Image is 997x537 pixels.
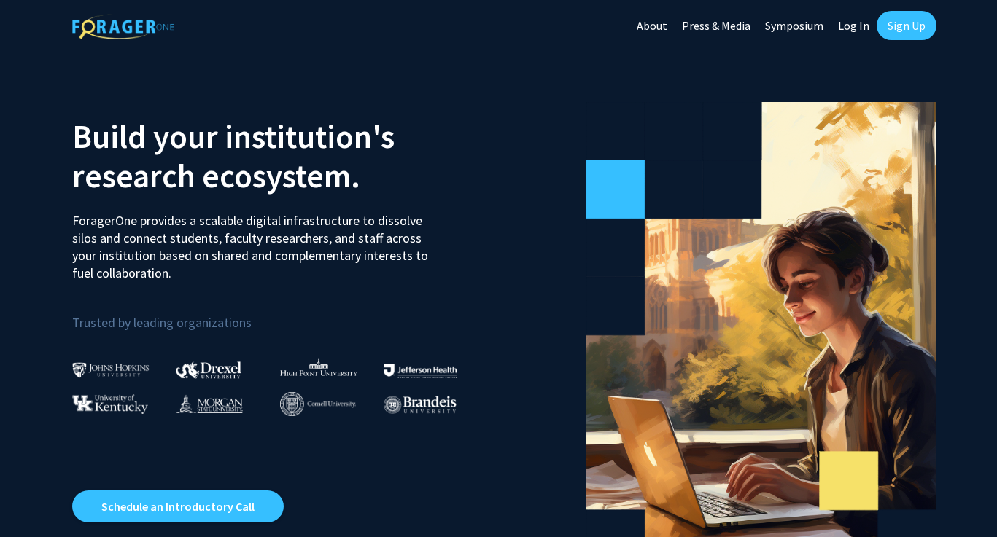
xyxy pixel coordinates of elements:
img: Cornell University [280,392,356,416]
a: Opens in a new tab [72,490,284,522]
img: High Point University [280,358,357,376]
img: Drexel University [176,361,241,378]
p: ForagerOne provides a scalable digital infrastructure to dissolve silos and connect students, fac... [72,201,438,282]
p: Trusted by leading organizations [72,294,488,334]
h2: Build your institution's research ecosystem. [72,117,488,195]
img: Brandeis University [384,396,457,414]
a: Sign Up [877,11,936,40]
img: ForagerOne Logo [72,14,174,39]
img: Thomas Jefferson University [384,364,457,377]
img: University of Kentucky [72,394,148,414]
iframe: Chat [11,471,62,526]
img: Johns Hopkins University [72,362,150,377]
img: Morgan State University [176,394,243,413]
